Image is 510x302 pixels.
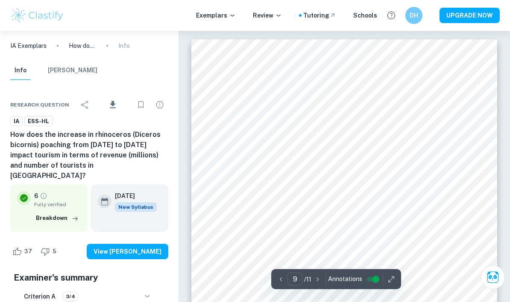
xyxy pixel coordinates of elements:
[440,8,500,23] button: UPGRADE NOW
[76,96,94,113] div: Share
[24,116,53,127] a: ESS-HL
[132,96,149,113] div: Bookmark
[34,191,38,201] p: 6
[40,192,47,200] a: Grade fully verified
[115,202,157,212] div: Starting from the May 2026 session, the ESS IA requirements have changed. We created this exempla...
[38,245,61,258] div: Dislike
[409,11,419,20] h6: DH
[328,275,362,284] span: Annotations
[196,11,236,20] p: Exemplars
[151,96,168,113] div: Report issue
[115,202,157,212] span: New Syllabus
[405,7,422,24] button: DH
[34,212,81,225] button: Breakdown
[353,11,377,20] a: Schools
[11,117,22,126] span: IA
[48,247,61,256] span: 5
[10,116,23,127] a: IA
[303,11,336,20] a: Tutoring
[253,11,282,20] p: Review
[115,191,150,201] h6: [DATE]
[10,61,31,80] button: Info
[384,8,399,23] button: Help and Feedback
[25,117,52,126] span: ESS-HL
[34,201,81,208] span: Fully verified
[10,41,47,50] a: IA Exemplars
[14,271,165,284] h5: Examiner's summary
[87,244,168,259] button: View [PERSON_NAME]
[118,41,130,50] p: Info
[95,94,131,116] div: Download
[63,293,78,300] span: 3/4
[304,275,311,284] p: / 11
[69,41,96,50] p: How does the increase in rhinoceros (Diceros bicornis) poaching from [DATE] to [DATE] impact tour...
[481,265,505,289] button: Ask Clai
[10,101,69,109] span: Research question
[48,61,97,80] button: [PERSON_NAME]
[24,292,56,301] h6: Criterion A
[20,247,37,256] span: 37
[10,130,168,181] h6: How does the increase in rhinoceros (Diceros bicornis) poaching from [DATE] to [DATE] impact tour...
[10,7,64,24] img: Clastify logo
[10,245,37,258] div: Like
